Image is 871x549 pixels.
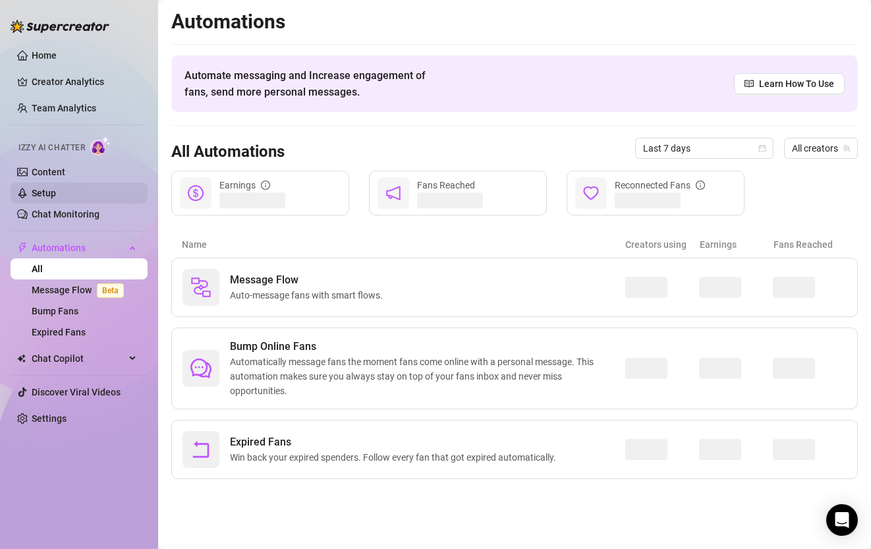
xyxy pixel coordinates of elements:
img: AI Chatter [90,136,111,156]
img: svg%3e [190,277,211,298]
span: read [745,79,754,88]
span: Message Flow [230,272,388,288]
a: Discover Viral Videos [32,387,121,397]
h3: All Automations [171,142,285,163]
span: dollar [188,185,204,201]
span: Expired Fans [230,434,561,450]
span: Last 7 days [643,138,766,158]
span: rollback [190,439,211,460]
span: Automations [32,237,125,258]
div: Earnings [219,178,270,192]
img: Chat Copilot [17,354,26,363]
article: Fans Reached [773,237,847,252]
span: notification [385,185,401,201]
span: thunderbolt [17,243,28,253]
span: heart [583,185,599,201]
article: Earnings [700,237,773,252]
span: Auto-message fans with smart flows. [230,288,388,303]
span: info-circle [696,181,705,190]
span: Win back your expired spenders. Follow every fan that got expired automatically. [230,450,561,465]
a: Home [32,50,57,61]
article: Creators using [625,237,699,252]
span: team [843,144,851,152]
div: Open Intercom Messenger [826,504,858,536]
span: Izzy AI Chatter [18,142,85,154]
span: Chat Copilot [32,348,125,369]
article: Name [182,237,625,252]
span: info-circle [261,181,270,190]
a: Creator Analytics [32,71,137,92]
span: calendar [758,144,766,152]
a: All [32,264,43,274]
a: Learn How To Use [734,73,845,94]
span: Fans Reached [417,180,475,190]
span: Automatically message fans the moment fans come online with a personal message. This automation m... [230,355,625,398]
a: Chat Monitoring [32,209,99,219]
a: Setup [32,188,56,198]
img: logo-BBDzfeDw.svg [11,20,109,33]
a: Content [32,167,65,177]
span: Learn How To Use [759,76,834,91]
span: Bump Online Fans [230,339,625,355]
a: Expired Fans [32,327,86,337]
span: Automate messaging and Increase engagement of fans, send more personal messages. [184,67,438,100]
a: Settings [32,413,67,424]
span: Beta [97,283,124,298]
a: Bump Fans [32,306,78,316]
a: Team Analytics [32,103,96,113]
h2: Automations [171,9,858,34]
span: All creators [792,138,850,158]
span: comment [190,358,211,379]
div: Reconnected Fans [615,178,705,192]
a: Message FlowBeta [32,285,129,295]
